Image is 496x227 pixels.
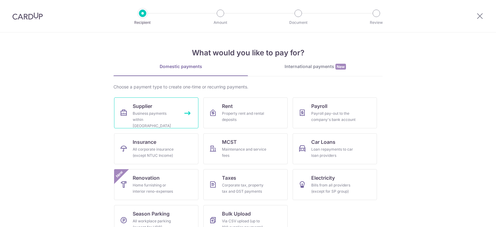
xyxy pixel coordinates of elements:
div: Business payments within [GEOGRAPHIC_DATA] [133,110,177,129]
span: Season Parking [133,210,170,217]
a: TaxesCorporate tax, property tax and GST payments [203,169,288,200]
div: All corporate insurance (except NTUC Income) [133,146,177,159]
h4: What would you like to pay for? [113,47,383,58]
div: Maintenance and service fees [222,146,267,159]
span: Payroll [311,102,327,110]
span: Help [14,4,27,10]
img: CardUp [12,12,43,20]
a: RenovationHome furnishing or interior reno-expensesNew [114,169,198,200]
p: Review [353,19,399,26]
a: InsuranceAll corporate insurance (except NTUC Income) [114,133,198,164]
div: Corporate tax, property tax and GST payments [222,182,267,195]
span: Supplier [133,102,152,110]
span: Insurance [133,138,156,146]
div: Home furnishing or interior reno-expenses [133,182,177,195]
a: PayrollPayroll pay-out to the company's bank account [293,97,377,128]
p: Document [275,19,321,26]
div: Property rent and rental deposits [222,110,267,123]
a: RentProperty rent and rental deposits [203,97,288,128]
a: Car LoansLoan repayments to car loan providers [293,133,377,164]
span: Taxes [222,174,236,182]
p: Recipient [120,19,166,26]
span: MCST [222,138,237,146]
p: Amount [197,19,243,26]
span: Bulk Upload [222,210,251,217]
div: Payroll pay-out to the company's bank account [311,110,356,123]
span: Car Loans [311,138,335,146]
span: New [335,64,346,70]
div: Loan repayments to car loan providers [311,146,356,159]
span: Rent [222,102,233,110]
a: SupplierBusiness payments within [GEOGRAPHIC_DATA] [114,97,198,128]
div: Choose a payment type to create one-time or recurring payments. [113,84,383,90]
span: New [114,169,125,179]
div: International payments [248,63,383,70]
a: MCSTMaintenance and service fees [203,133,288,164]
div: Domestic payments [113,63,248,70]
div: Bills from all providers (except for SP group) [311,182,356,195]
a: ElectricityBills from all providers (except for SP group) [293,169,377,200]
span: Electricity [311,174,335,182]
span: Renovation [133,174,160,182]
